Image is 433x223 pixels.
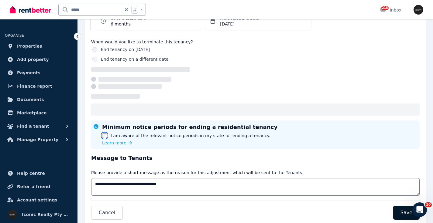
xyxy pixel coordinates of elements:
[102,123,277,131] h3: Minimum notice periods for ending a residential tenancy
[91,154,420,162] h3: Message to Tenants
[5,80,73,92] a: Finance report
[5,93,73,106] a: Documents
[7,210,17,219] img: Iconic Realty Pty Ltd
[102,140,126,146] span: Learn more
[140,7,143,12] span: k
[414,5,423,15] img: Iconic Realty Pty Ltd
[5,67,73,79] a: Payments
[91,206,123,220] button: Cancel
[91,170,304,176] p: Please provide a short message as the reason for this adjustment which will be sent to the Tenants.
[412,202,427,217] iframe: Intercom live chat
[17,170,45,177] span: Help centre
[17,109,46,117] span: Marketplace
[101,56,168,62] label: End tenancy on a different date
[111,21,146,27] dd: 6 months
[91,40,420,44] label: When would you like to terminate this tenancy?
[5,107,73,119] a: Marketplace
[102,140,132,146] a: Learn more
[17,136,58,143] span: Manage Property
[17,96,44,103] span: Documents
[111,133,270,139] label: I am aware of the relevant notice periods in my state for ending a tenancy.
[17,42,42,50] span: Properties
[10,5,51,14] img: RentBetter
[5,181,73,193] a: Refer a friend
[5,40,73,52] a: Properties
[220,21,259,27] dd: [DATE]
[393,206,420,220] button: Save
[5,33,24,38] span: ORGANISE
[400,209,412,216] span: Save
[381,6,389,10] span: 218
[22,211,70,218] span: Iconic Realty Pty Ltd
[5,120,73,132] button: Find a tenant
[425,202,432,207] span: 10
[380,7,401,13] div: Inbox
[5,194,73,206] a: Account settings
[5,53,73,66] a: Add property
[99,209,115,216] span: Cancel
[17,123,49,130] span: Find a tenant
[101,46,150,52] label: End tenancy on [DATE]
[17,83,52,90] span: Finance report
[5,167,73,179] a: Help centre
[17,56,49,63] span: Add property
[17,196,57,204] span: Account settings
[5,133,73,146] button: Manage Property
[17,183,50,190] span: Refer a friend
[17,69,40,76] span: Payments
